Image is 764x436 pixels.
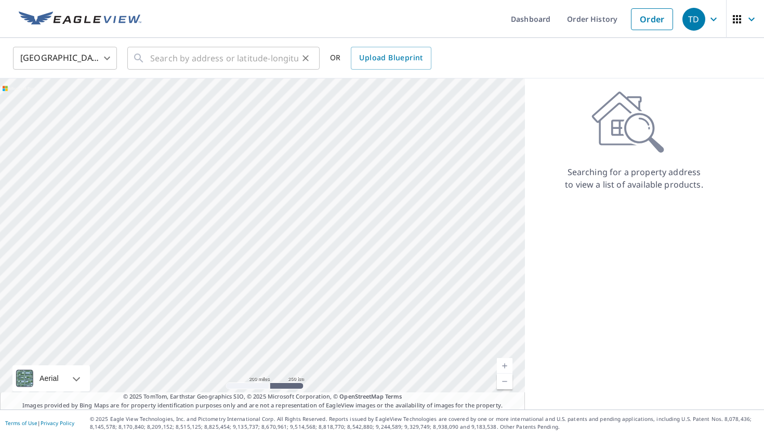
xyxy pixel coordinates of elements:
span: Upload Blueprint [359,51,423,64]
button: Clear [298,51,313,65]
a: Terms [385,392,402,400]
div: Aerial [12,365,90,391]
div: TD [682,8,705,31]
input: Search by address or latitude-longitude [150,44,298,73]
a: Upload Blueprint [351,47,431,70]
a: OpenStreetMap [339,392,383,400]
div: [GEOGRAPHIC_DATA] [13,44,117,73]
a: Current Level 5, Zoom In [497,358,512,374]
p: | [5,420,74,426]
img: EV Logo [19,11,141,27]
div: Aerial [36,365,62,391]
a: Order [631,8,673,30]
p: © 2025 Eagle View Technologies, Inc. and Pictometry International Corp. All Rights Reserved. Repo... [90,415,759,431]
p: Searching for a property address to view a list of available products. [564,166,704,191]
span: © 2025 TomTom, Earthstar Geographics SIO, © 2025 Microsoft Corporation, © [123,392,402,401]
a: Privacy Policy [41,419,74,427]
a: Current Level 5, Zoom Out [497,374,512,389]
div: OR [330,47,431,70]
a: Terms of Use [5,419,37,427]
